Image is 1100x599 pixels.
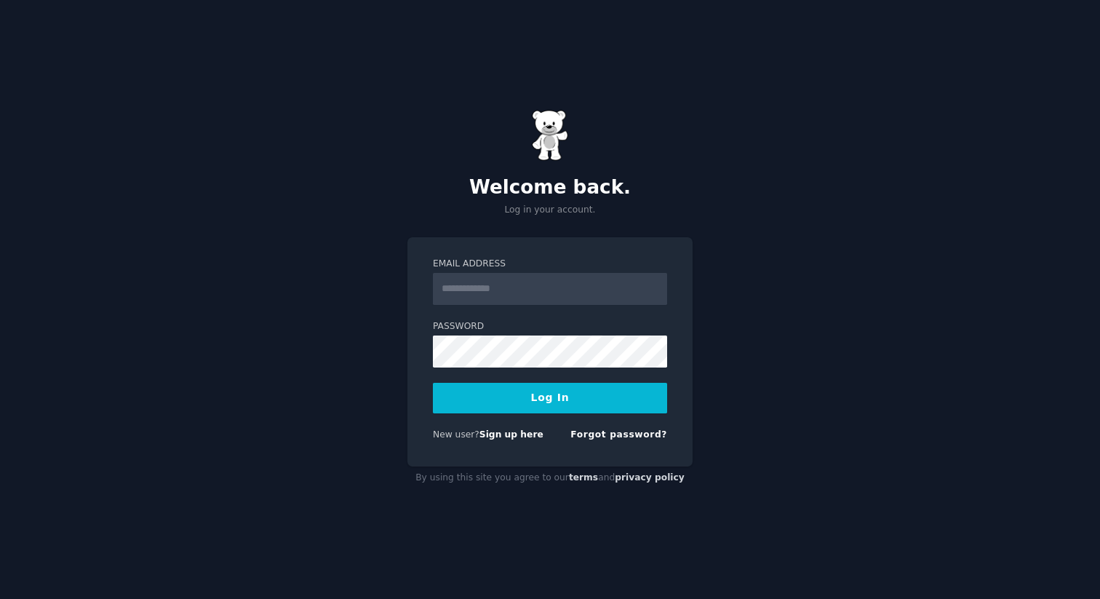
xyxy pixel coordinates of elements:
span: New user? [433,429,479,440]
a: terms [569,472,598,483]
a: privacy policy [615,472,685,483]
div: By using this site you agree to our and [407,467,693,490]
button: Log In [433,383,667,413]
a: Forgot password? [570,429,667,440]
label: Password [433,320,667,333]
a: Sign up here [479,429,543,440]
h2: Welcome back. [407,176,693,199]
img: Gummy Bear [532,110,568,161]
p: Log in your account. [407,204,693,217]
label: Email Address [433,258,667,271]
